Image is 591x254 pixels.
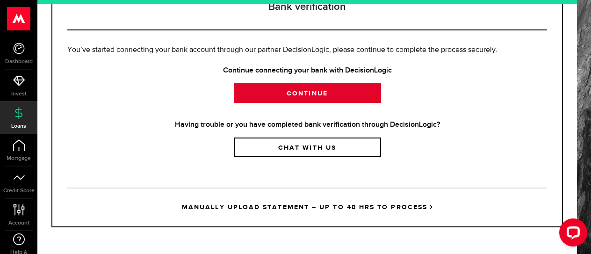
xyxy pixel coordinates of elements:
a: Chat with us [234,138,381,157]
iframe: LiveChat chat widget [552,215,591,254]
span: You’ve started connecting your bank account through our partner DecisionLogic, please continue to... [67,46,497,54]
a: Continue [234,83,381,103]
strong: Continue connecting your bank with DecisionLogic [67,65,547,76]
strong: Having trouble or you have completed bank verification through DecisionLogic? [67,119,547,131]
